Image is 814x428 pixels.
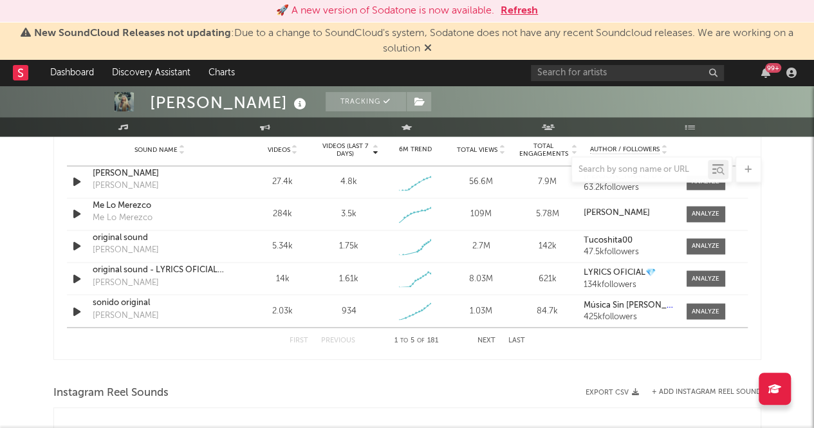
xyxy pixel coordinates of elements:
[584,183,673,192] div: 63.2k followers
[103,60,199,86] a: Discovery Assistant
[508,337,525,344] button: Last
[417,337,425,343] span: of
[93,264,227,277] a: original sound - LYRICS OFICIAL💎
[339,272,358,285] div: 1.61k
[276,3,494,19] div: 🚀 A new version of Sodatone is now available.
[326,92,406,111] button: Tracking
[477,337,495,344] button: Next
[93,212,153,225] div: Me Lo Merezco
[584,209,673,218] a: [PERSON_NAME]
[253,240,313,253] div: 5.34k
[517,208,577,221] div: 5.78M
[584,236,673,245] a: Tucoshita00
[584,280,673,289] div: 134k followers
[584,248,673,257] div: 47.5k followers
[341,208,356,221] div: 3.5k
[93,296,227,309] a: sonido original
[319,142,371,158] span: Videos (last 7 days)
[517,304,577,317] div: 84.7k
[93,180,159,192] div: [PERSON_NAME]
[761,68,770,78] button: 99+
[339,240,358,253] div: 1.75k
[590,145,660,154] span: Author / Followers
[93,244,159,257] div: [PERSON_NAME]
[584,236,633,245] strong: Tucoshita00
[451,304,511,317] div: 1.03M
[290,337,308,344] button: First
[451,240,511,253] div: 2.7M
[134,146,178,154] span: Sound Name
[584,209,650,217] strong: [PERSON_NAME]
[93,309,159,322] div: [PERSON_NAME]
[517,240,577,253] div: 142k
[517,142,569,158] span: Total Engagements
[572,165,708,175] input: Search by song name or URL
[253,304,313,317] div: 2.03k
[93,276,159,289] div: [PERSON_NAME]
[457,146,497,154] span: Total Views
[34,28,231,39] span: New SoundCloud Releases not updating
[586,389,639,396] button: Export CSV
[41,60,103,86] a: Dashboard
[584,312,673,321] div: 425k followers
[584,301,673,310] a: Música Sin [PERSON_NAME]
[253,208,313,221] div: 284k
[765,63,781,73] div: 99 +
[639,389,761,396] div: + Add Instagram Reel Sound
[93,232,227,245] a: original sound
[451,208,511,221] div: 109M
[517,272,577,285] div: 621k
[53,386,169,401] span: Instagram Reel Sounds
[584,301,692,309] strong: Música Sin [PERSON_NAME]
[652,389,761,396] button: + Add Instagram Reel Sound
[34,28,793,54] span: : Due to a change to SoundCloud's system, Sodatone does not have any recent Soundcloud releases. ...
[400,337,408,343] span: to
[321,337,355,344] button: Previous
[531,65,724,81] input: Search for artists
[150,92,310,113] div: [PERSON_NAME]
[584,268,656,277] strong: LYRICS OFICIAL💎
[385,145,445,154] div: 6M Trend
[584,268,673,277] a: LYRICS OFICIAL💎
[93,200,227,212] a: Me Lo Merezco
[341,304,356,317] div: 934
[424,44,432,54] span: Dismiss
[253,272,313,285] div: 14k
[199,60,244,86] a: Charts
[381,333,452,348] div: 1 5 181
[451,272,511,285] div: 8.03M
[268,146,290,154] span: Videos
[501,3,538,19] button: Refresh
